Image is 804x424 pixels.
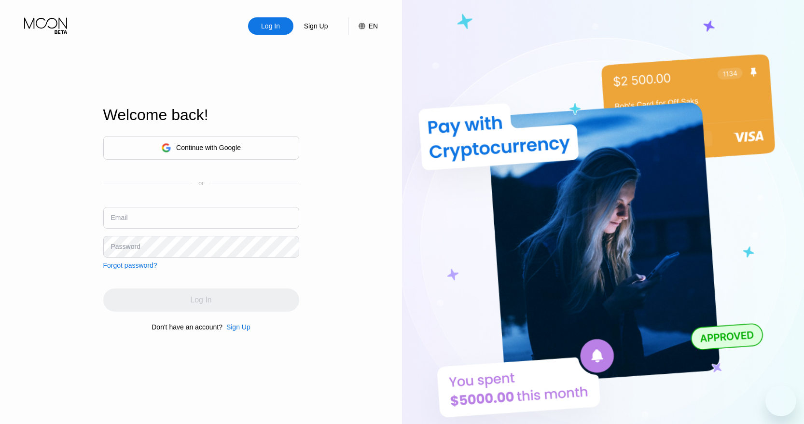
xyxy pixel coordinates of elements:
[176,144,241,151] div: Continue with Google
[111,214,128,221] div: Email
[103,106,299,124] div: Welcome back!
[152,323,222,331] div: Don't have an account?
[226,323,250,331] div: Sign Up
[103,136,299,160] div: Continue with Google
[765,385,796,416] iframe: Кнопка запуска окна обмена сообщениями
[303,21,329,31] div: Sign Up
[111,243,140,250] div: Password
[260,21,281,31] div: Log In
[198,180,204,187] div: or
[293,17,339,35] div: Sign Up
[222,323,250,331] div: Sign Up
[103,261,157,269] div: Forgot password?
[369,22,378,30] div: EN
[348,17,378,35] div: EN
[248,17,293,35] div: Log In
